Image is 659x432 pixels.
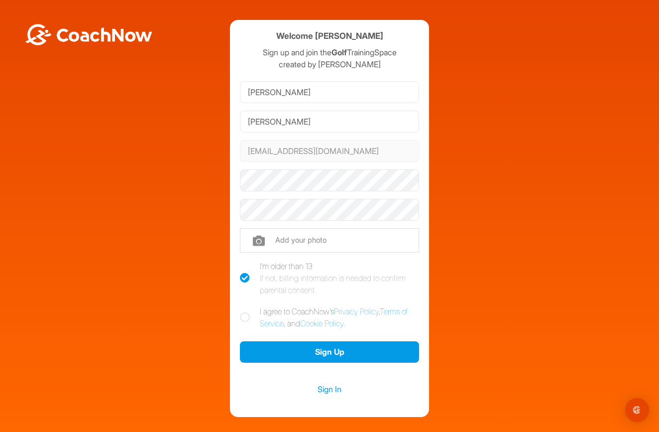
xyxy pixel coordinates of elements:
[240,341,419,363] button: Sign Up
[331,47,347,57] strong: Golf
[240,81,419,103] input: First Name
[24,24,153,45] img: BwLJSsUCoWCh5upNqxVrqldRgqLPVwmV24tXu5FoVAoFEpwwqQ3VIfuoInZCoVCoTD4vwADAC3ZFMkVEQFDAAAAAElFTkSuQmCC
[625,398,649,422] div: Open Intercom Messenger
[300,318,343,328] a: Cookie Policy
[260,260,419,296] div: I'm older than 13
[276,30,383,42] h4: Welcome [PERSON_NAME]
[240,305,419,329] label: I agree to CoachNow's , , and .
[240,58,419,70] p: created by [PERSON_NAME]
[334,306,379,316] a: Privacy Policy
[260,272,419,296] div: If not, billing information is needed to confirm parental consent.
[240,140,419,162] input: Email
[240,383,419,396] a: Sign In
[240,46,419,58] p: Sign up and join the TrainingSpace
[260,306,408,328] a: Terms of Service
[240,111,419,133] input: Last Name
